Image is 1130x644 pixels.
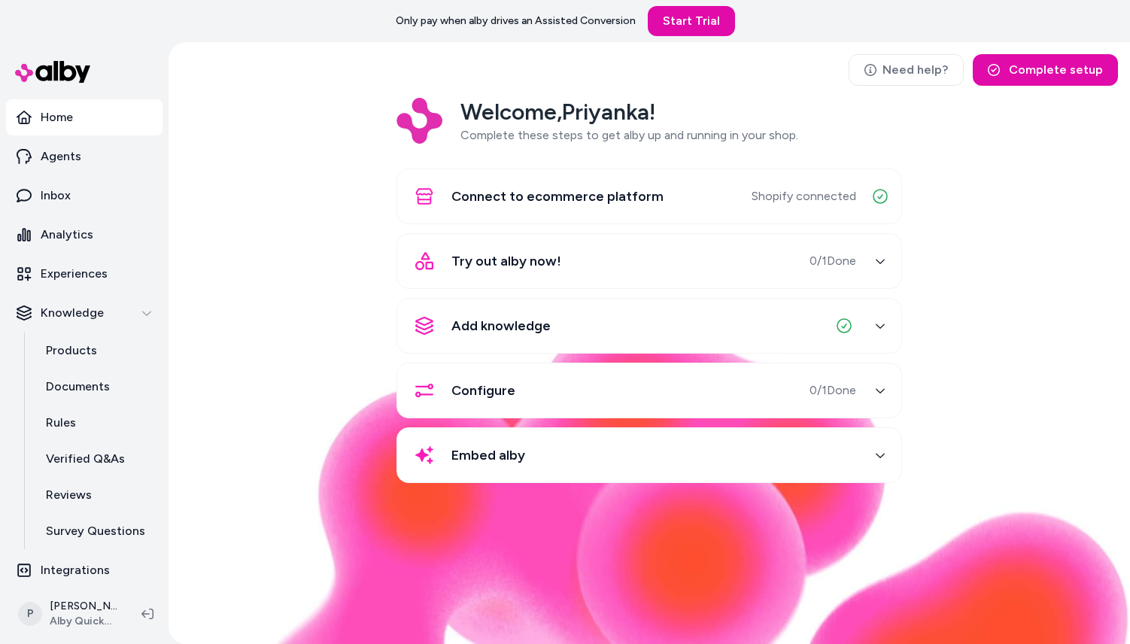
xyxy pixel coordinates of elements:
a: Inbox [6,178,163,214]
span: Add knowledge [451,315,551,336]
a: Reviews [31,477,163,513]
p: Agents [41,147,81,166]
p: Only pay when alby drives an Assisted Conversion [396,14,636,29]
a: Verified Q&As [31,441,163,477]
a: Home [6,99,163,135]
p: Home [41,108,73,126]
img: alby Logo [15,61,90,83]
a: Rules [31,405,163,441]
a: Products [31,333,163,369]
a: Agents [6,138,163,175]
span: 0 / 1 Done [810,381,856,399]
p: Experiences [41,265,108,283]
p: Inbox [41,187,71,205]
p: [PERSON_NAME] [50,599,117,614]
button: Complete setup [973,54,1118,86]
p: Survey Questions [46,522,145,540]
button: Try out alby now!0/1Done [406,243,892,279]
p: Analytics [41,226,93,244]
img: alby Bubble [169,311,1130,644]
a: Documents [31,369,163,405]
a: Survey Questions [31,513,163,549]
p: Verified Q&As [46,450,125,468]
h2: Welcome, Priyanka ! [460,98,798,126]
button: P[PERSON_NAME]Alby QuickStart Store [9,590,129,638]
span: Shopify connected [752,187,856,205]
p: Documents [46,378,110,396]
button: Configure0/1Done [406,372,892,409]
p: Knowledge [41,304,104,322]
span: Try out alby now! [451,251,561,272]
button: Connect to ecommerce platformShopify connected [406,178,892,214]
span: 0 / 1 Done [810,252,856,270]
span: Complete these steps to get alby up and running in your shop. [460,128,798,142]
button: Knowledge [6,295,163,331]
p: Rules [46,414,76,432]
a: Integrations [6,552,163,588]
img: Logo [396,98,442,144]
a: Analytics [6,217,163,253]
p: Integrations [41,561,110,579]
a: Start Trial [648,6,735,36]
p: Products [46,342,97,360]
a: Experiences [6,256,163,292]
span: P [18,602,42,626]
button: Embed alby [406,437,892,473]
button: Add knowledge [406,308,892,344]
p: Reviews [46,486,92,504]
a: Need help? [849,54,964,86]
span: Connect to ecommerce platform [451,186,664,207]
span: Alby QuickStart Store [50,614,117,629]
span: Embed alby [451,445,525,466]
span: Configure [451,380,515,401]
